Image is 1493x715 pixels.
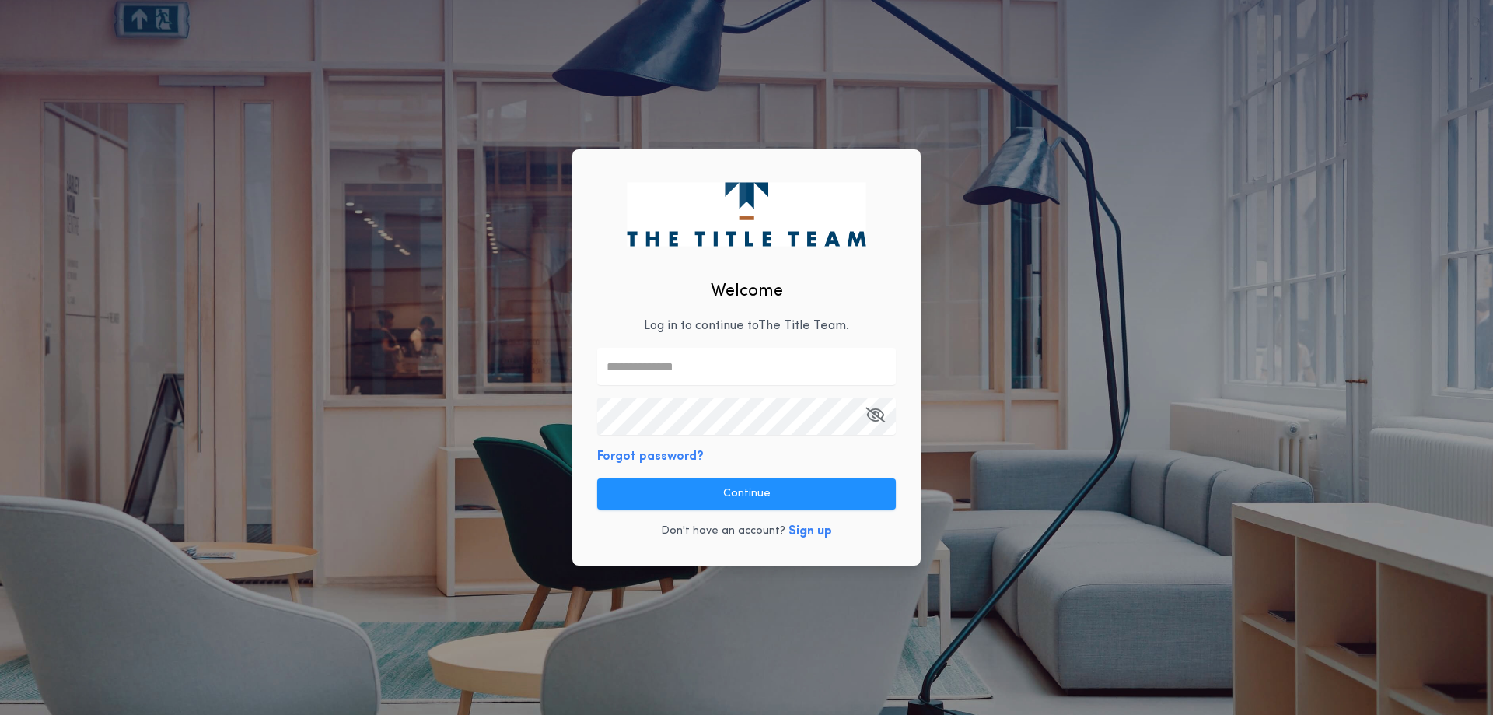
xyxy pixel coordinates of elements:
[597,447,704,466] button: Forgot password?
[788,522,832,541] button: Sign up
[661,524,785,539] p: Don't have an account?
[627,182,865,246] img: logo
[597,478,896,510] button: Continue
[711,279,783,304] h2: Welcome
[644,317,849,335] p: Log in to continue to The Title Team .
